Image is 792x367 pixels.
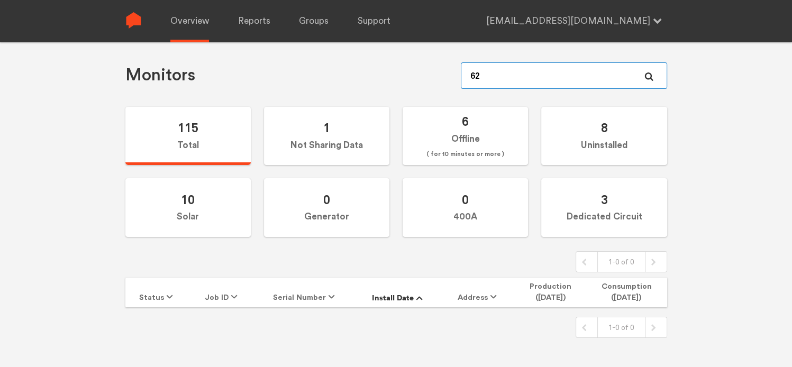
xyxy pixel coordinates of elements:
label: Dedicated Circuit [541,178,667,237]
th: Install Date [356,278,443,307]
label: Not Sharing Data [264,107,389,166]
div: 1-0 of 0 [597,317,645,337]
th: Job ID [191,278,256,307]
input: Serial Number, job ID, name, address [461,62,667,89]
th: Serial Number [256,278,356,307]
label: 400A [403,178,528,237]
th: Address [443,278,515,307]
label: Uninstalled [541,107,667,166]
span: 8 [600,120,607,135]
th: Consumption ([DATE]) [586,278,667,307]
span: 1 [323,120,330,135]
label: Offline [403,107,528,166]
span: ( for 10 minutes or more ) [426,148,504,161]
label: Generator [264,178,389,237]
span: 0 [323,192,330,207]
span: 10 [181,192,195,207]
label: Solar [125,178,251,237]
th: Status [125,278,192,307]
span: 6 [462,114,469,129]
div: 1-0 of 0 [597,252,645,272]
span: 0 [462,192,469,207]
span: 3 [600,192,607,207]
h1: Monitors [125,65,195,86]
span: 115 [178,120,198,135]
label: Total [125,107,251,166]
img: Sense Logo [125,12,142,29]
th: Production ([DATE]) [515,278,586,307]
